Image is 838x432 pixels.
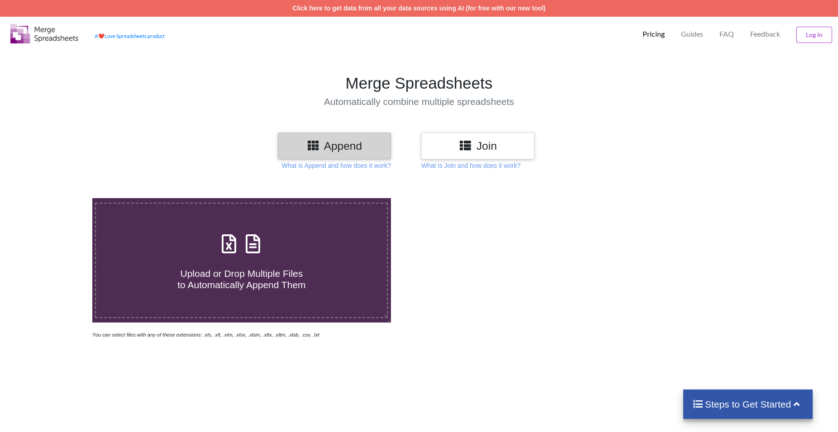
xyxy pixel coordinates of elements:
p: What is Append and how does it work? [282,161,391,170]
p: Pricing [643,29,665,39]
span: Upload or Drop Multiple Files to Automatically Append Them [177,268,305,290]
h3: Append [285,139,384,152]
p: FAQ [719,29,734,39]
a: AheartLove Spreadsheets product [95,33,165,39]
button: Log In [796,27,832,43]
i: You can select files with any of these extensions: .xls, .xlt, .xlm, .xlsx, .xlsm, .xltx, .xltm, ... [92,332,319,337]
p: What is Join and how does it work? [421,161,520,170]
span: Feedback [750,30,780,38]
a: Click here to get data from all your data sources using AI (for free with our new tool) [292,5,546,12]
span: heart [98,33,105,39]
img: Logo.png [10,24,78,43]
h4: Steps to Get Started [692,399,804,410]
h3: Join [428,139,528,152]
p: Guides [681,29,703,39]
